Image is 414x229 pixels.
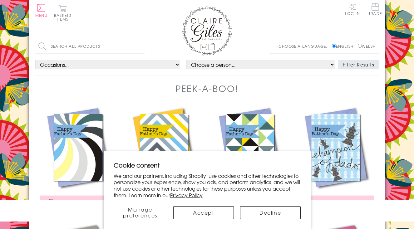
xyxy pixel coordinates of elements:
[138,39,145,53] input: Search
[345,3,360,15] a: Log In
[114,161,301,169] h2: Cookie consent
[173,206,234,219] button: Accept
[182,6,232,56] img: Claire Giles Greetings Cards
[54,5,71,21] button: Basket0 items
[35,4,47,17] button: Menu
[369,3,382,15] span: Trade
[358,44,362,48] input: Welsh
[57,12,71,22] span: 0 items
[175,82,239,95] h1: Peek-a-boo!
[293,104,379,212] a: Father's Day Card, Champion, Happy Father's Day, See through acetate window £3.25 Add to Basket
[57,198,107,205] span: £3.25 Add to Basket
[121,104,207,191] img: Father's Day Card, Chevrons, Happy Father's Day, See through acetate window
[170,191,203,199] a: Privacy Policy
[278,43,331,49] p: Choose a language:
[35,39,145,53] input: Search all products
[369,3,382,17] a: Trade
[293,104,379,191] img: Father's Day Card, Champion, Happy Father's Day, See through acetate window
[338,60,379,69] button: Filter Results
[332,44,336,48] input: English
[314,198,365,205] span: £3.25 Add to Basket
[207,104,293,212] a: Father's Day Card, Cubes and Triangles, See through acetate window £3.25 Add to Basket
[207,104,293,191] img: Father's Day Card, Cubes and Triangles, See through acetate window
[35,104,121,212] a: Father's Day Card, Spiral, Happy Father's Day, See through acetate window £3.25 Add to Basket
[35,12,47,18] span: Menu
[121,104,207,212] a: Father's Day Card, Chevrons, Happy Father's Day, See through acetate window £3.25 Add to Basket
[114,206,167,219] button: Manage preferences
[332,43,357,49] label: English
[40,196,117,207] button: £3.25 Add to Basket
[240,206,301,219] button: Decline
[297,196,375,207] button: £3.25 Add to Basket
[358,43,376,49] label: Welsh
[123,206,157,219] span: Manage preferences
[114,173,301,198] p: We and our partners, including Shopify, use cookies and other technologies to personalize your ex...
[35,104,121,191] img: Father's Day Card, Spiral, Happy Father's Day, See through acetate window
